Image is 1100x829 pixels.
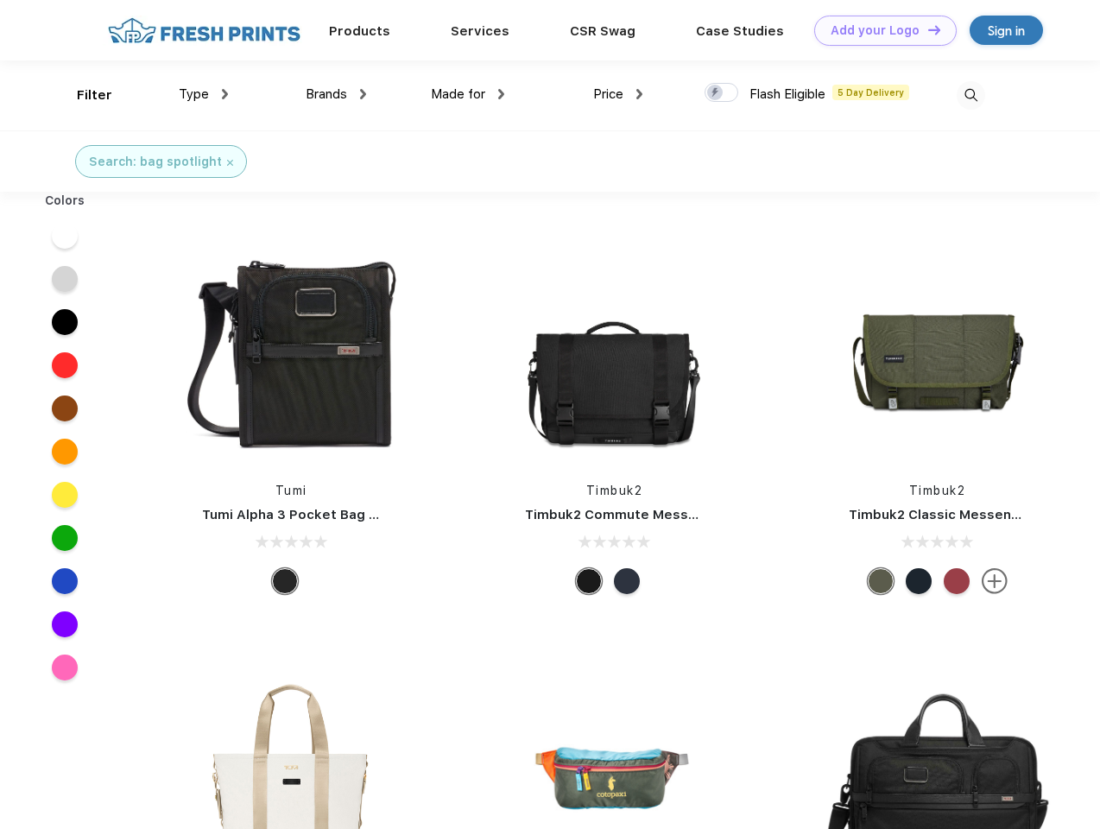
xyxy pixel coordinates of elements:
div: Sign in [988,21,1025,41]
div: Filter [77,85,112,105]
div: Eco Army [868,568,894,594]
a: Timbuk2 [909,484,966,497]
span: 5 Day Delivery [832,85,909,100]
img: more.svg [982,568,1008,594]
a: Sign in [970,16,1043,45]
a: Timbuk2 Commute Messenger Bag [525,507,756,522]
a: Products [329,23,390,39]
img: dropdown.png [222,89,228,99]
img: filter_cancel.svg [227,160,233,166]
span: Flash Eligible [749,86,825,102]
div: Eco Bookish [944,568,970,594]
a: Timbuk2 [586,484,643,497]
div: Eco Black [576,568,602,594]
div: Colors [32,192,98,210]
span: Brands [306,86,347,102]
span: Made for [431,86,485,102]
div: Black [272,568,298,594]
a: Tumi Alpha 3 Pocket Bag Small [202,507,404,522]
div: Eco Nautical [614,568,640,594]
a: Tumi [275,484,307,497]
span: Type [179,86,209,102]
img: desktop_search.svg [957,81,985,110]
img: func=resize&h=266 [499,235,729,465]
img: DT [928,25,940,35]
img: dropdown.png [636,89,642,99]
span: Price [593,86,623,102]
div: Eco Monsoon [906,568,932,594]
div: Add your Logo [831,23,920,38]
a: Timbuk2 Classic Messenger Bag [849,507,1063,522]
img: fo%20logo%202.webp [103,16,306,46]
div: Search: bag spotlight [89,153,222,171]
img: dropdown.png [360,89,366,99]
img: func=resize&h=266 [176,235,406,465]
img: dropdown.png [498,89,504,99]
img: func=resize&h=266 [823,235,1053,465]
